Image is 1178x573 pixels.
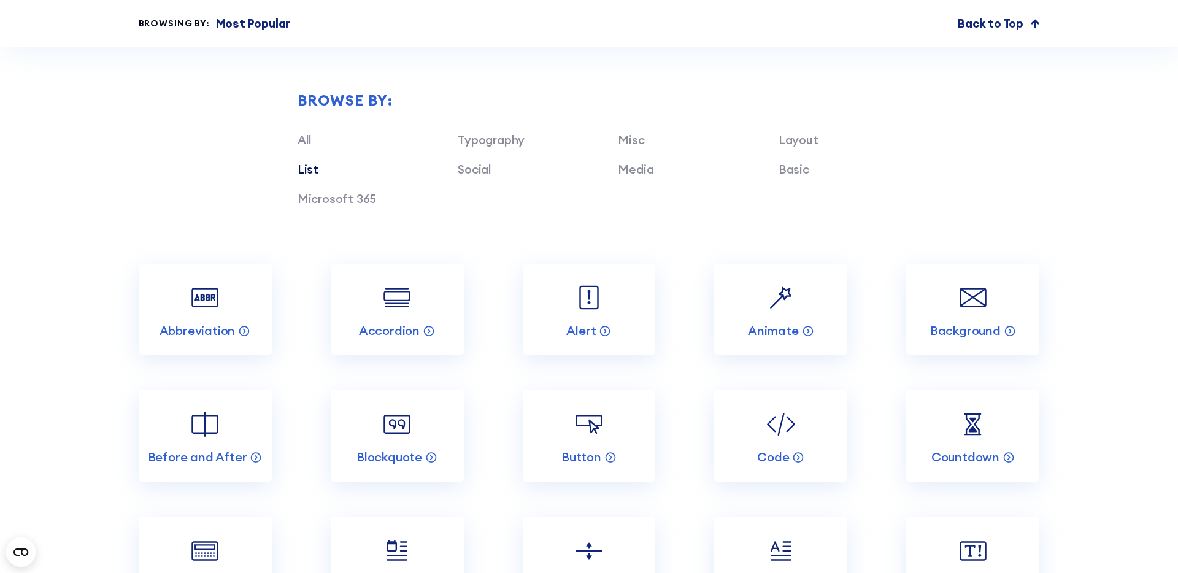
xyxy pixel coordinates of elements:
a: Social [458,162,491,177]
p: Animate [748,323,799,339]
iframe: Chat Widget [957,431,1178,573]
button: Open CMP widget [6,537,36,567]
p: Before and After [148,449,247,465]
p: Abbreviation [160,323,236,339]
a: Before and After [139,390,272,482]
a: Code [714,390,847,482]
img: Date List [379,533,415,569]
img: Counter Boxes [187,533,223,569]
a: Back to Top [958,15,1039,33]
a: Abbreviation [139,264,272,355]
a: Microsoft 365 [298,191,377,206]
img: Code [763,407,799,442]
img: Blockquote [379,407,415,442]
a: Countdown [906,390,1039,482]
div: Browsing by: [139,17,210,31]
p: Back to Top [958,15,1023,33]
img: Emphasis [955,533,991,569]
img: Before and After [187,407,223,442]
img: Background [955,280,991,315]
img: Button [571,407,607,442]
a: Button [523,390,656,482]
a: Misc [618,133,644,147]
p: Countdown [931,449,999,465]
p: Button [561,449,601,465]
a: Typography [458,133,525,147]
p: Most Popular [216,15,291,33]
a: All [298,133,312,147]
p: Alert [566,323,596,339]
img: Abbreviation [187,280,223,315]
a: Animate [714,264,847,355]
img: Divider [571,533,607,569]
img: Animate [763,280,799,315]
p: Accordion [359,323,420,339]
a: Basic [779,162,809,177]
a: Media [618,162,653,177]
a: Accordion [331,264,464,355]
a: Alert [523,264,656,355]
a: Background [906,264,1039,355]
img: Dropcap [763,533,799,569]
a: Blockquote [331,390,464,482]
img: Accordion [379,280,415,315]
img: Countdown [955,407,991,442]
img: Alert [571,280,607,315]
a: Layout [779,133,818,147]
a: List [298,162,318,177]
p: Background [930,323,1001,339]
div: Browse by: [298,93,939,107]
p: Code [757,449,789,465]
p: Blockquote [356,449,422,465]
